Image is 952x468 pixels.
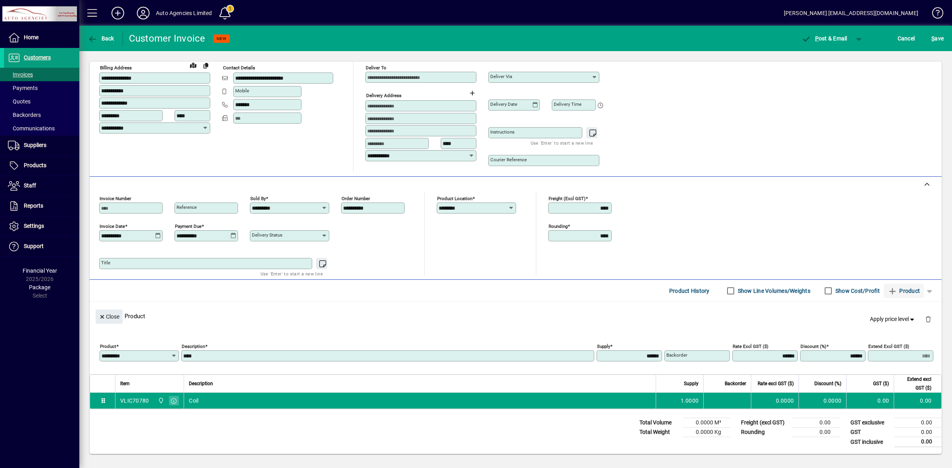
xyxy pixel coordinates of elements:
[894,437,942,447] td: 0.00
[189,397,198,405] span: Coil
[235,88,249,94] mat-label: Mobile
[784,7,918,19] div: [PERSON_NAME] [EMAIL_ADDRESS][DOMAIN_NAME]
[801,35,847,42] span: ost & Email
[24,142,46,148] span: Suppliers
[24,243,44,249] span: Support
[896,31,917,46] button: Cancel
[793,418,840,428] td: 0.00
[182,344,205,349] mat-label: Description
[793,428,840,437] td: 0.00
[798,393,846,409] td: 0.0000
[131,6,156,20] button: Profile
[554,101,582,107] mat-label: Delivery time
[437,196,472,201] mat-label: Product location
[919,309,938,329] button: Delete
[870,315,916,323] span: Apply price level
[888,285,920,297] span: Product
[846,418,894,428] td: GST exclusive
[681,397,699,405] span: 1.0000
[94,313,125,320] app-page-header-button: Close
[4,68,79,81] a: Invoices
[797,31,851,46] button: Post & Email
[177,204,197,210] mat-label: Reference
[683,428,731,437] td: 0.0000 Kg
[490,129,514,135] mat-label: Instructions
[635,418,683,428] td: Total Volume
[96,309,123,324] button: Close
[669,285,710,297] span: Product History
[531,138,593,147] mat-hint: Use 'Enter' to start a new line
[100,196,131,201] mat-label: Invoice number
[737,418,793,428] td: Freight (excl GST)
[597,344,610,349] mat-label: Supply
[899,375,931,392] span: Extend excl GST ($)
[86,31,116,46] button: Back
[8,112,41,118] span: Backorders
[24,182,36,189] span: Staff
[24,54,51,61] span: Customers
[931,35,935,42] span: S
[490,157,527,162] mat-label: Courier Reference
[101,260,110,266] mat-label: Title
[24,202,43,209] span: Reports
[490,101,517,107] mat-label: Delivery date
[737,428,793,437] td: Rounding
[929,31,946,46] button: Save
[666,284,713,298] button: Product History
[120,397,149,405] div: VLIC70780
[736,287,810,295] label: Show Line Volumes/Weights
[926,2,942,27] a: Knowledge Base
[919,315,938,323] app-page-header-button: Delete
[90,302,942,330] div: Product
[884,284,924,298] button: Product
[756,397,794,405] div: 0.0000
[261,269,323,278] mat-hint: Use 'Enter' to start a new line
[846,437,894,447] td: GST inclusive
[156,396,165,405] span: Rangiora
[187,59,200,71] a: View on map
[24,223,44,229] span: Settings
[88,35,114,42] span: Back
[8,85,38,91] span: Payments
[4,196,79,216] a: Reports
[4,81,79,95] a: Payments
[549,223,568,229] mat-label: Rounding
[758,379,794,388] span: Rate excl GST ($)
[683,418,731,428] td: 0.0000 M³
[24,162,46,168] span: Products
[815,35,819,42] span: P
[666,352,687,358] mat-label: Backorder
[873,379,889,388] span: GST ($)
[490,74,512,79] mat-label: Deliver via
[156,7,212,19] div: Auto Agencies Limited
[4,136,79,155] a: Suppliers
[868,344,909,349] mat-label: Extend excl GST ($)
[834,287,880,295] label: Show Cost/Profit
[189,379,213,388] span: Description
[217,36,226,41] span: NEW
[4,108,79,122] a: Backorders
[733,344,768,349] mat-label: Rate excl GST ($)
[4,156,79,176] a: Products
[29,284,50,290] span: Package
[4,216,79,236] a: Settings
[105,6,131,20] button: Add
[846,393,894,409] td: 0.00
[8,71,33,78] span: Invoices
[894,428,942,437] td: 0.00
[684,379,699,388] span: Supply
[99,310,119,323] span: Close
[867,312,919,327] button: Apply price level
[175,223,202,229] mat-label: Payment due
[79,31,123,46] app-page-header-button: Back
[4,28,79,48] a: Home
[4,176,79,196] a: Staff
[252,232,282,238] mat-label: Delivery status
[4,122,79,135] a: Communications
[129,32,205,45] div: Customer Invoice
[4,95,79,108] a: Quotes
[250,196,266,201] mat-label: Sold by
[342,196,370,201] mat-label: Order number
[800,344,826,349] mat-label: Discount (%)
[894,418,942,428] td: 0.00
